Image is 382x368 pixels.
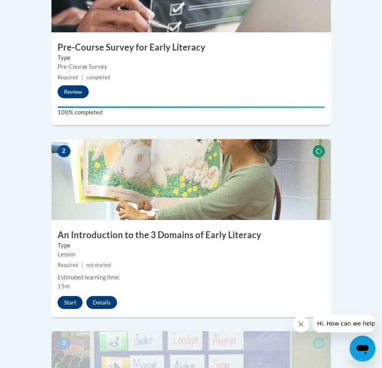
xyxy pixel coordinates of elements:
iframe: Close message [293,316,309,332]
label: Type [58,241,325,250]
span: completed [86,74,110,80]
span: | [81,262,83,268]
span: Required [58,262,78,268]
span: | [81,74,83,80]
button: Start [58,296,83,309]
span: 3 [58,337,70,349]
div: Lesson [58,250,325,259]
button: Review [58,85,89,98]
button: Details [86,296,117,309]
img: Course Image [51,139,331,220]
iframe: Button to launch messaging window [350,336,376,362]
span: not started [86,262,111,268]
span: Hi. How can we help? [5,6,66,12]
iframe: Message from company [312,315,376,332]
span: 15m [58,283,70,290]
label: 100% completed [58,108,325,117]
h3: An Introduction to the 3 Domains of Early Literacy [51,229,331,241]
div: Your progress [58,106,325,108]
div: Estimated learning time: [58,273,325,282]
span: Required [58,74,78,80]
h3: Pre-Course Survey for Early Literacy [51,41,331,54]
span: 2 [58,145,70,157]
label: Type [58,53,325,62]
div: Pre-Course Survey [58,62,325,71]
